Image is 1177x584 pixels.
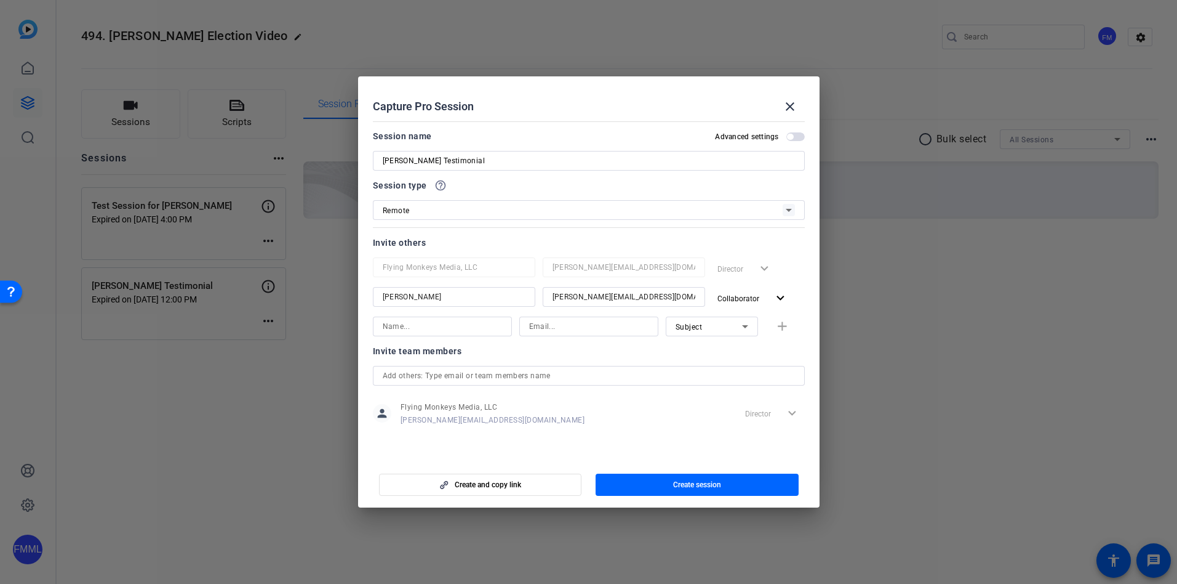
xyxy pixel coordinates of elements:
[596,474,799,496] button: Create session
[553,290,695,304] input: Email...
[676,323,703,331] span: Subject
[401,415,585,425] span: [PERSON_NAME][EMAIL_ADDRESS][DOMAIN_NAME]
[529,319,648,334] input: Email...
[434,179,447,192] mat-icon: help_outline
[455,480,521,490] span: Create and copy link
[783,99,797,114] mat-icon: close
[373,129,432,144] div: Session name
[673,480,721,490] span: Create session
[373,235,805,250] div: Invite others
[373,92,805,121] div: Capture Pro Session
[373,344,805,359] div: Invite team members
[715,132,778,142] h2: Advanced settings
[383,368,795,383] input: Add others: Type email or team members name
[383,153,795,168] input: Enter Session Name
[401,402,585,412] span: Flying Monkeys Media, LLC
[773,291,788,306] mat-icon: expand_more
[383,319,502,334] input: Name...
[383,206,410,215] span: Remote
[712,287,793,309] button: Collaborator
[553,260,695,275] input: Email...
[383,260,525,275] input: Name...
[383,290,525,304] input: Name...
[379,474,582,496] button: Create and copy link
[373,178,427,193] span: Session type
[373,404,391,423] mat-icon: person
[717,294,759,303] span: Collaborator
